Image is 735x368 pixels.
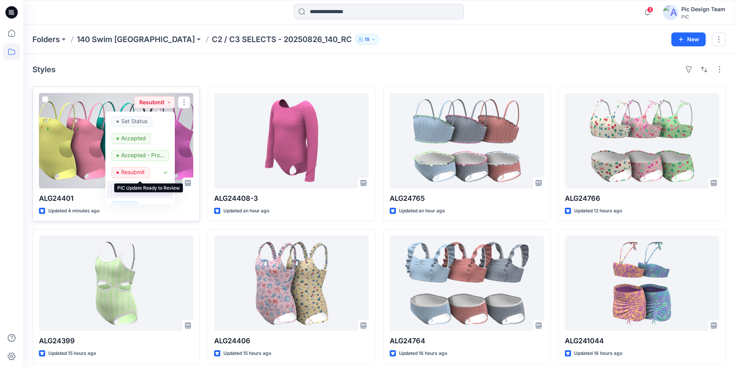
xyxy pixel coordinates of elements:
[212,34,352,45] p: C2 / C3 SELECTS - 20250826_140_RC
[214,193,368,204] p: ALG24408-3
[121,133,146,143] p: Accepted
[647,7,653,13] span: 3
[565,236,719,331] a: ALG241044
[574,207,622,215] p: Updated 12 hours ago
[399,207,445,215] p: Updated an hour ago
[223,349,271,358] p: Updated 15 hours ago
[574,349,622,358] p: Updated 16 hours ago
[214,236,368,331] a: ALG24406
[32,65,56,74] h4: Styles
[32,34,60,45] a: Folders
[390,93,544,188] a: ALG24765
[39,193,193,204] p: ALG24401
[671,32,706,46] button: New
[681,14,725,20] div: PIC
[565,93,719,188] a: ALG24766
[390,336,544,346] p: ALG24764
[355,34,379,45] button: 18
[48,207,100,215] p: Updated 4 minutes ago
[681,5,725,14] div: Pic Design Team
[390,193,544,204] p: ALG24765
[223,207,269,215] p: Updated an hour ago
[39,336,193,346] p: ALG24399
[48,349,96,358] p: Updated 15 hours ago
[565,336,719,346] p: ALG241044
[390,236,544,331] a: ALG24764
[39,236,193,331] a: ALG24399
[214,93,368,188] a: ALG24408-3
[399,349,447,358] p: Updated 16 hours ago
[121,201,133,211] p: Hold
[121,184,164,194] p: PIC Update Ready to Review
[121,150,164,160] p: Accepted - Proceed to Retailer SZ
[39,93,193,188] a: ALG24401
[121,116,147,126] p: Set Status
[565,193,719,204] p: ALG24766
[663,5,678,20] img: avatar
[214,336,368,346] p: ALG24406
[77,34,195,45] a: 140 Swim [GEOGRAPHIC_DATA]
[121,167,145,177] p: Resubmit
[365,35,370,44] p: 18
